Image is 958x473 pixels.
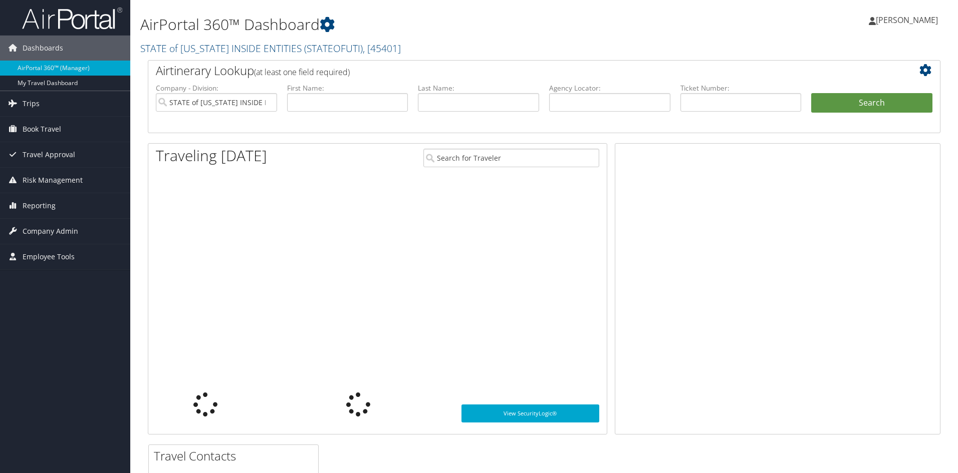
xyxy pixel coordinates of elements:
[140,14,679,35] h1: AirPortal 360™ Dashboard
[156,62,866,79] h2: Airtinerary Lookup
[156,83,277,93] label: Company - Division:
[154,447,318,464] h2: Travel Contacts
[140,42,401,55] a: STATE of [US_STATE] INSIDE ENTITIES
[363,42,401,55] span: , [ 45401 ]
[549,83,670,93] label: Agency Locator:
[461,404,599,422] a: View SecurityLogic®
[876,15,938,26] span: [PERSON_NAME]
[23,36,63,61] span: Dashboards
[304,42,363,55] span: ( STATEOFUTI )
[23,91,40,116] span: Trips
[254,67,350,78] span: (at least one field required)
[287,83,408,93] label: First Name:
[23,193,56,218] span: Reporting
[23,244,75,269] span: Employee Tools
[23,168,83,193] span: Risk Management
[22,7,122,30] img: airportal-logo.png
[418,83,539,93] label: Last Name:
[680,83,802,93] label: Ticket Number:
[156,145,267,166] h1: Traveling [DATE]
[23,142,75,167] span: Travel Approval
[811,93,932,113] button: Search
[23,117,61,142] span: Book Travel
[423,149,599,167] input: Search for Traveler
[869,5,948,35] a: [PERSON_NAME]
[23,219,78,244] span: Company Admin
